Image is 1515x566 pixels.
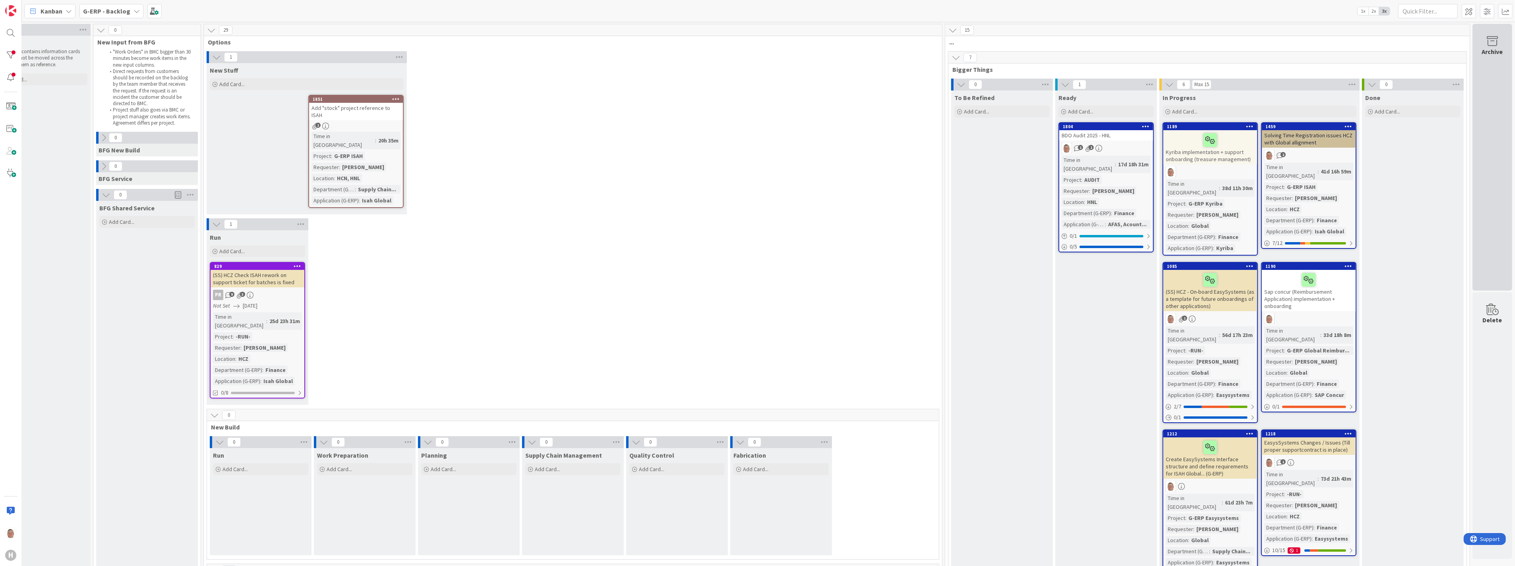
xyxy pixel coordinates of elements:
span: 0 / 5 [1070,243,1077,251]
span: : [375,136,376,145]
div: (SS) HCZ - On-board EasySystems (as a template for future onboardings of other applications) [1163,270,1257,311]
span: 0 / 1 [1272,402,1280,411]
span: : [334,174,335,183]
div: Project [1166,199,1185,208]
div: 1085 [1163,263,1257,270]
div: Project [1264,490,1284,499]
div: Project [213,332,232,341]
div: Application (G-ERP) [213,377,260,385]
div: 1851Add "stock" project reference to ISAH [309,96,403,120]
div: 0/1 [1262,402,1356,412]
div: Project [1264,346,1284,355]
span: Add Card... [1068,108,1093,115]
div: Kyriba implementation + support onboarding (treasure management) [1163,130,1257,164]
div: Time in [GEOGRAPHIC_DATA] [1264,470,1318,487]
span: : [1312,227,1313,236]
div: 1190 [1265,264,1356,269]
a: 1085(SS) HCZ - On-board EasySystems (as a template for future onboardings of other applications)l... [1163,262,1258,423]
div: Isah Global [360,196,393,205]
div: [PERSON_NAME] [1194,210,1240,219]
div: 2/7 [1163,402,1257,412]
span: : [1185,514,1186,522]
div: 1459 [1262,123,1356,130]
div: Time in [GEOGRAPHIC_DATA] [1166,179,1219,197]
span: : [1111,209,1112,218]
a: 1218EasysSystems Changes / Issues (Till proper supportcontract is in place)lDTime in [GEOGRAPHIC_... [1261,429,1356,556]
span: 2 / 7 [1174,402,1181,411]
a: 1189Kyriba implementation + support onboarding (treasure management)lDTime in [GEOGRAPHIC_DATA]:3... [1163,122,1258,256]
div: 1851 [309,96,403,103]
div: 1212 [1163,430,1257,437]
span: : [1213,244,1214,252]
span: : [1312,534,1313,543]
div: Easysystems [1313,534,1350,543]
img: Visit kanbanzone.com [5,5,16,16]
span: 0 [969,80,982,89]
div: BDO Audit 2025 - HNL [1059,130,1153,141]
span: : [1188,368,1189,377]
span: 0 [1380,80,1393,89]
div: Application (G-ERP) [1166,391,1213,399]
div: HCZ [1288,512,1302,521]
div: Requester [1166,357,1193,366]
span: : [1209,547,1210,556]
span: Add Card... [964,108,989,115]
span: : [1219,184,1220,193]
div: 38d 11h 30m [1220,184,1255,193]
div: lD [1059,143,1153,153]
span: 0 / 1 [1174,413,1181,422]
span: Support [17,1,36,11]
span: : [1314,523,1315,532]
div: Finance [1315,216,1339,225]
div: Department (G-ERP) [1062,209,1111,218]
span: : [1292,357,1293,366]
span: 15 [960,25,974,35]
div: lD [1163,167,1257,177]
img: lD [1264,150,1275,160]
span: 1x [1358,7,1368,15]
div: Department (G-ERP) [1264,379,1314,388]
div: Application (G-ERP) [1264,534,1312,543]
div: Supply Chain... [1210,547,1252,556]
div: Time in [GEOGRAPHIC_DATA] [213,312,266,330]
div: 0/1 [1163,412,1257,422]
div: Max 15 [1194,83,1209,87]
div: lD [1163,314,1257,324]
div: -RUN- [234,332,252,341]
div: G-ERP ISAH [1285,183,1318,191]
span: Done [1365,94,1380,102]
span: BFG Service [99,175,132,183]
div: AUDIT [1082,175,1102,184]
span: : [359,196,360,205]
i: Not Set [213,302,230,309]
li: Direct requests from customers should be recorded on the backlog by the team member that receives... [105,68,192,107]
span: 1 [1089,145,1094,150]
span: 1 [1281,459,1286,464]
a: 1851Add "stock" project reference to ISAHTime in [GEOGRAPHIC_DATA]:20h 35mProject:G-ERP ISAHReque... [308,95,404,208]
img: lD [1166,481,1176,491]
div: [PERSON_NAME] [242,343,288,352]
div: Location [213,354,235,363]
span: : [1318,474,1319,483]
div: Requester [1264,501,1292,510]
div: Finance [1112,209,1136,218]
div: Location [1166,536,1188,545]
div: Project [1166,346,1185,355]
div: [PERSON_NAME] [1194,525,1240,533]
div: Kyriba [1214,244,1235,252]
span: : [1215,233,1216,241]
span: Ready [1058,94,1076,102]
span: Add Card... [219,248,245,255]
div: 1804 [1059,123,1153,130]
div: 1 [1288,547,1300,554]
span: Add Card... [639,466,664,473]
span: Kanban [41,6,62,16]
div: Time in [GEOGRAPHIC_DATA] [1264,163,1318,180]
div: Department (G-ERP) [1166,233,1215,241]
span: Add Card... [1375,108,1400,115]
div: [PERSON_NAME] [1090,187,1136,195]
div: 33d 18h 8m [1322,331,1353,339]
span: 2x [1368,7,1379,15]
span: : [1287,512,1288,521]
span: : [266,317,267,325]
